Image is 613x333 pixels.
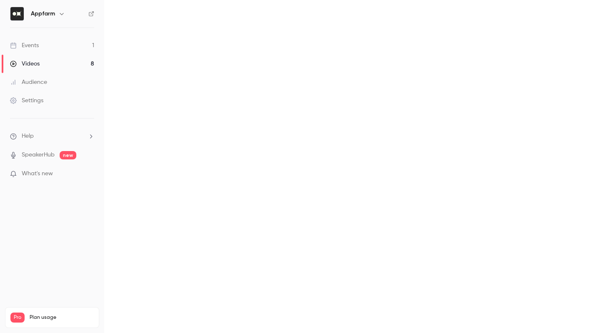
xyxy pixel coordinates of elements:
[10,7,24,20] img: Appfarm
[10,60,40,68] div: Videos
[60,151,76,159] span: new
[10,313,25,323] span: Pro
[30,314,94,321] span: Plan usage
[31,10,55,18] h6: Appfarm
[10,78,47,86] div: Audience
[10,132,94,141] li: help-dropdown-opener
[10,96,43,105] div: Settings
[22,132,34,141] span: Help
[22,169,53,178] span: What's new
[10,41,39,50] div: Events
[22,151,55,159] a: SpeakerHub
